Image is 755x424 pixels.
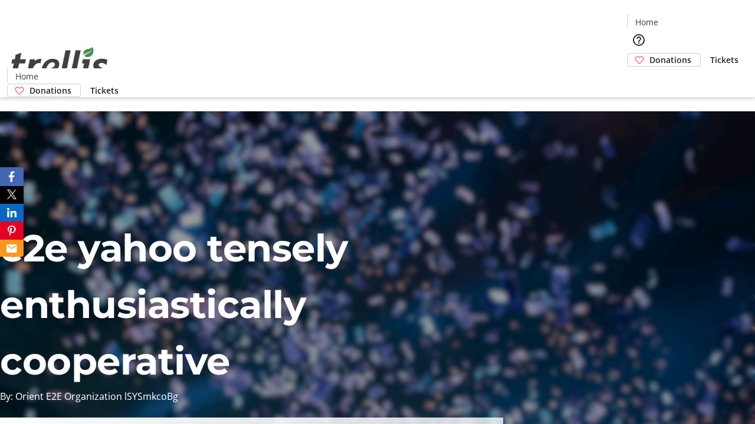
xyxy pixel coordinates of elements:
[701,54,748,66] a: Tickets
[81,84,128,97] a: Tickets
[8,70,45,82] a: Home
[90,84,119,97] span: Tickets
[635,16,658,28] span: Home
[710,54,738,66] span: Tickets
[7,34,112,93] img: Orient E2E Organization lSYSmkcoBg's Logo
[649,54,691,66] span: Donations
[29,84,71,97] span: Donations
[15,70,38,82] span: Home
[628,16,665,28] a: Home
[627,53,701,67] a: Donations
[627,28,651,52] button: Help
[7,84,81,97] a: Donations
[627,67,651,90] button: Cart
